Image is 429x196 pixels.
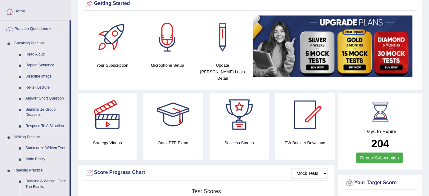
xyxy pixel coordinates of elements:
h4: Success Stories [210,140,269,146]
h4: EW Booklet Download [275,140,335,146]
a: Writing Practice [11,132,70,143]
a: Speaking Practice [11,38,70,49]
a: Reading & Writing: Fill In The Blanks [23,176,70,192]
a: Reading Practice [11,165,70,176]
h4: Update [PERSON_NAME] Login Detail [198,62,247,82]
a: Write Essay [23,154,70,165]
a: Re-tell Lecture [23,82,70,93]
a: Practice Questions [0,20,70,36]
a: Describe Image [23,71,70,82]
a: Answer Short Question [23,93,70,104]
h4: Book PTE Exam [143,140,203,146]
div: Your Target Score [345,178,416,188]
a: Home [0,3,71,18]
a: Respond To A Situation [23,121,70,132]
tspan: Test scores [192,188,221,194]
a: Repeat Sentence [23,60,70,71]
img: small5.jpg [253,16,413,77]
a: Renew Subscription [356,153,403,163]
h4: Your Subscription [88,62,137,69]
a: Summarize Written Text [23,143,70,154]
a: Summarize Group Discussion [23,104,70,121]
h4: Microphone Setup [143,62,192,69]
h4: Days to Expiry [345,129,416,135]
a: Read Aloud [23,49,70,60]
b: 204 [371,137,389,149]
h4: Strategy Videos [78,140,137,146]
div: Score Progress Chart [85,168,328,177]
